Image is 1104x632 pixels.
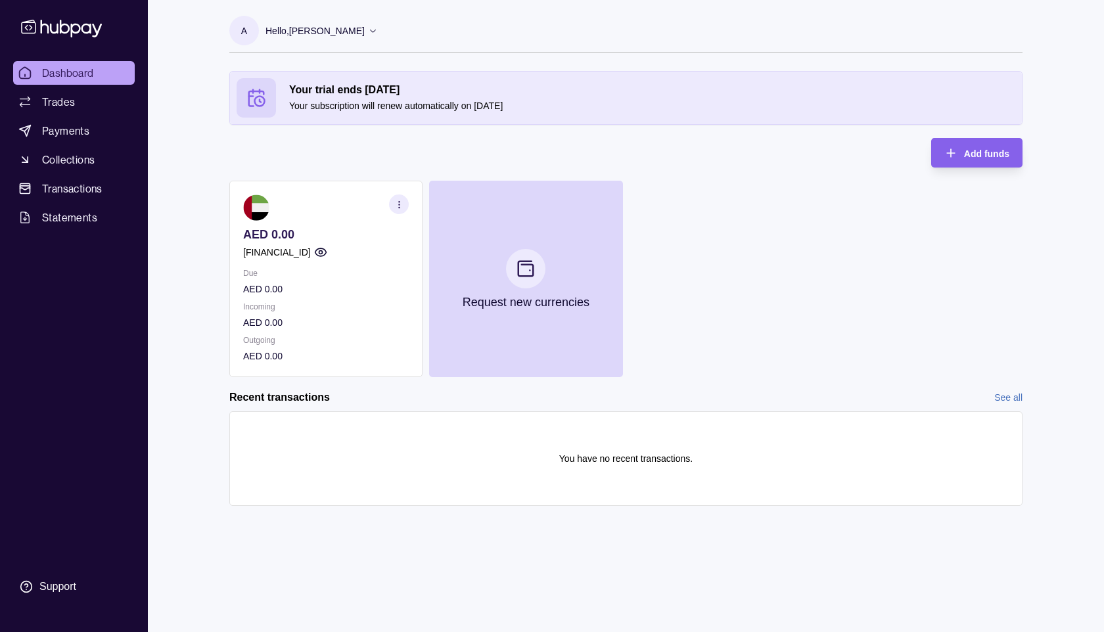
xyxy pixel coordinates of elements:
[42,94,75,110] span: Trades
[931,138,1023,168] button: Add funds
[243,315,409,330] p: AED 0.00
[13,90,135,114] a: Trades
[13,206,135,229] a: Statements
[243,282,409,296] p: AED 0.00
[964,148,1009,159] span: Add funds
[42,181,103,196] span: Transactions
[243,266,409,281] p: Due
[39,579,76,594] div: Support
[13,119,135,143] a: Payments
[289,83,1015,97] h2: Your trial ends [DATE]
[243,227,409,242] p: AED 0.00
[13,573,135,600] a: Support
[994,390,1023,405] a: See all
[243,349,409,363] p: AED 0.00
[42,123,89,139] span: Payments
[463,295,589,309] p: Request new currencies
[13,148,135,171] a: Collections
[13,177,135,200] a: Transactions
[42,152,95,168] span: Collections
[229,390,330,405] h2: Recent transactions
[243,333,409,348] p: Outgoing
[243,194,269,221] img: ae
[42,65,94,81] span: Dashboard
[243,300,409,314] p: Incoming
[241,24,247,38] p: A
[289,99,1015,113] p: Your subscription will renew automatically on [DATE]
[42,210,97,225] span: Statements
[559,451,693,466] p: You have no recent transactions.
[13,61,135,85] a: Dashboard
[429,181,622,377] button: Request new currencies
[243,245,311,260] p: [FINANCIAL_ID]
[265,24,365,38] p: Hello, [PERSON_NAME]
